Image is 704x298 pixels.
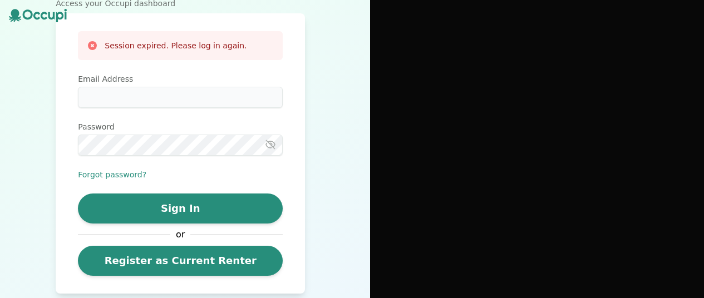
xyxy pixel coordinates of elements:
[105,40,247,51] h3: Session expired. Please log in again.
[78,121,283,132] label: Password
[78,169,146,180] button: Forgot password?
[170,228,190,241] span: or
[78,193,283,223] button: Sign In
[78,73,283,85] label: Email Address
[78,246,283,276] a: Register as Current Renter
